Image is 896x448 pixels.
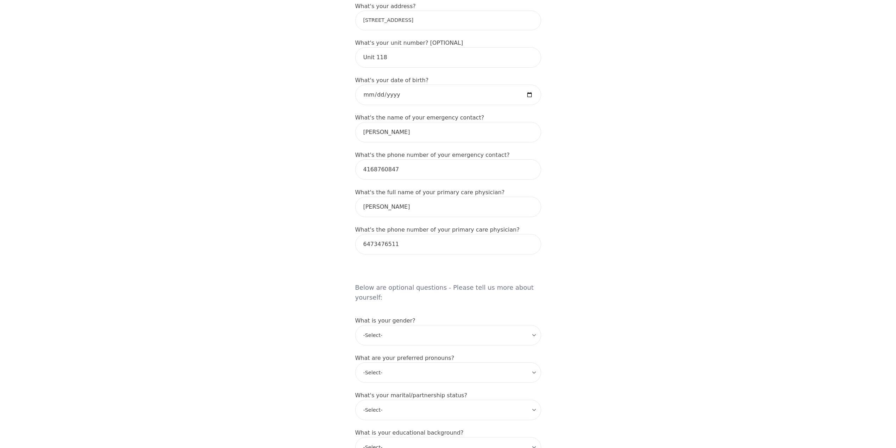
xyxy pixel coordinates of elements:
label: What's your marital/partnership status? [355,392,467,399]
label: What's the phone number of your emergency contact? [355,152,510,158]
label: What's the name of your emergency contact? [355,114,484,121]
label: What is your gender? [355,317,415,324]
label: What's the full name of your primary care physician? [355,189,505,196]
input: Date of Birth [355,85,541,105]
label: What are your preferred pronouns? [355,355,455,361]
label: What's your date of birth? [355,77,429,84]
label: What is your educational background? [355,429,464,436]
label: What's your unit number? [OPTIONAL] [355,39,463,46]
label: What's your address? [355,3,416,10]
h5: Below are optional questions - Please tell us more about yourself: [355,263,541,308]
label: What's the phone number of your primary care physician? [355,226,520,233]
